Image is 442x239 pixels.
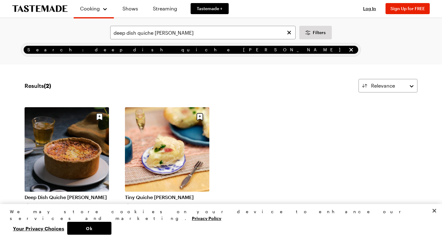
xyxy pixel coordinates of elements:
[348,46,355,53] button: remove Search: deep dish quiche lorraine
[125,194,209,200] a: Tiny Quiche [PERSON_NAME]
[94,111,105,123] button: Save recipe
[299,26,332,39] button: Desktop filters
[80,6,100,11] span: Cooking
[286,29,293,36] button: Clear search
[80,2,108,15] button: Cooking
[10,222,67,235] button: Your Privacy Choices
[192,215,221,221] a: More information about your privacy, opens in a new tab
[27,46,347,53] span: Search: deep dish quiche [PERSON_NAME]
[197,6,223,12] span: Tastemade +
[25,81,51,90] span: Results
[191,3,229,14] a: Tastemade +
[428,204,441,217] button: Close
[390,6,425,11] span: Sign Up for FREE
[359,79,417,92] button: Relevance
[67,222,111,235] button: Ok
[10,208,427,222] div: We may store cookies on your device to enhance our services and marketing.
[12,5,68,12] a: To Tastemade Home Page
[10,208,427,235] div: Privacy
[357,6,382,12] button: Log In
[313,29,326,36] span: Filters
[386,3,430,14] button: Sign Up for FREE
[194,111,206,123] button: Save recipe
[363,6,376,11] span: Log In
[44,82,51,89] span: ( 2 )
[371,82,395,89] span: Relevance
[25,194,109,200] a: Deep Dish Quiche [PERSON_NAME]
